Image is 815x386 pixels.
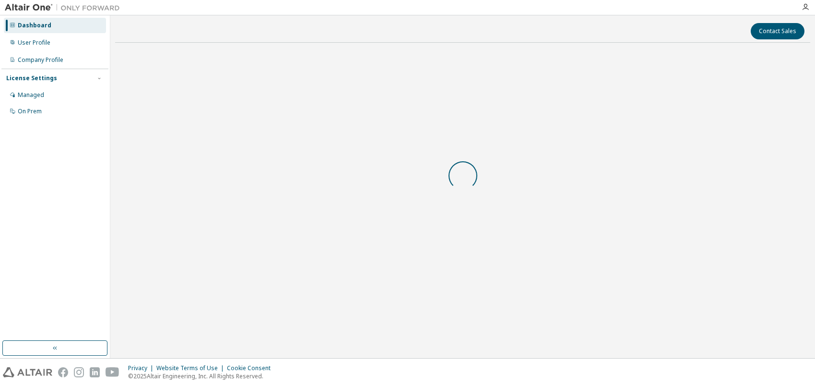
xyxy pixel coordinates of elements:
[6,74,57,82] div: License Settings
[227,364,276,372] div: Cookie Consent
[18,22,51,29] div: Dashboard
[18,108,42,115] div: On Prem
[18,39,50,47] div: User Profile
[58,367,68,377] img: facebook.svg
[18,56,63,64] div: Company Profile
[18,91,44,99] div: Managed
[3,367,52,377] img: altair_logo.svg
[5,3,125,12] img: Altair One
[128,372,276,380] p: © 2025 Altair Engineering, Inc. All Rights Reserved.
[156,364,227,372] div: Website Terms of Use
[90,367,100,377] img: linkedin.svg
[74,367,84,377] img: instagram.svg
[128,364,156,372] div: Privacy
[751,23,804,39] button: Contact Sales
[106,367,119,377] img: youtube.svg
